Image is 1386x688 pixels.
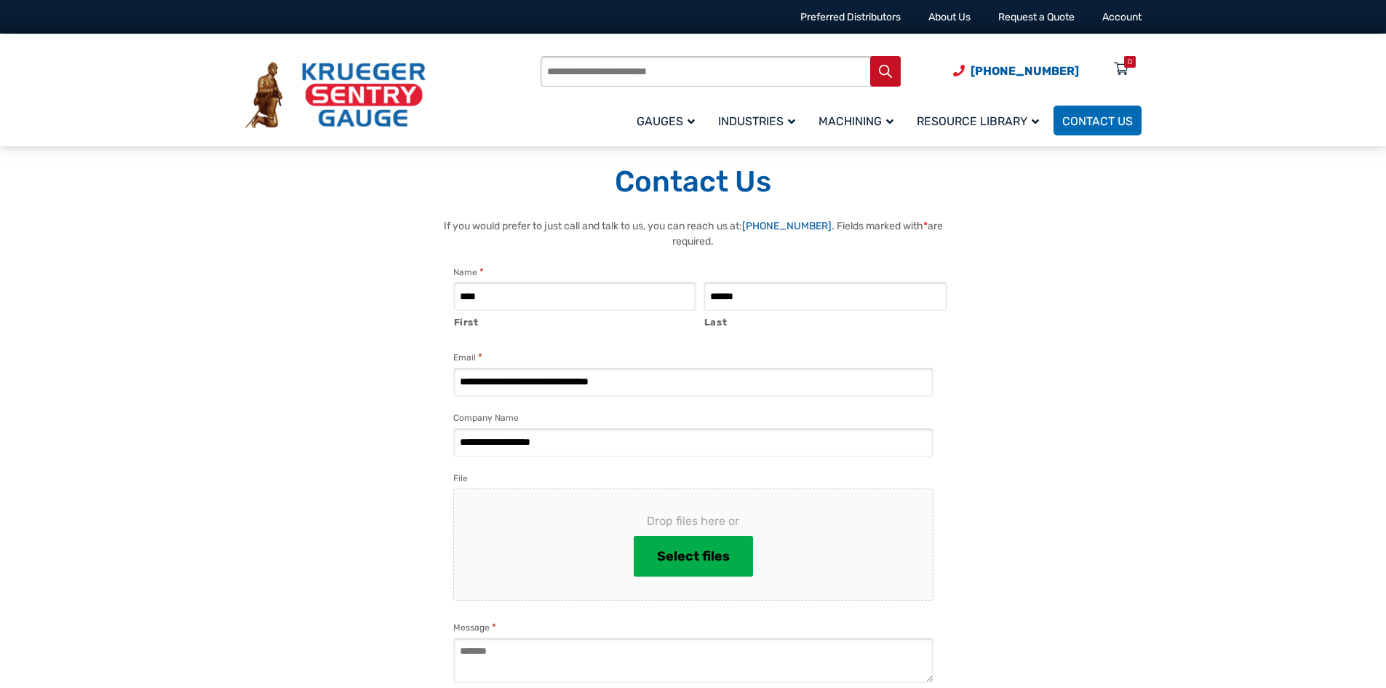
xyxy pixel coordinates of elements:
a: Industries [709,103,810,138]
a: Account [1102,11,1142,23]
div: 0 [1128,56,1132,68]
a: Phone Number (920) 434-8860 [953,62,1079,80]
a: [PHONE_NUMBER] [742,220,832,232]
a: Request a Quote [998,11,1075,23]
label: File [453,471,468,486]
span: Resource Library [917,114,1039,128]
label: First [454,312,697,330]
a: Contact Us [1054,106,1142,135]
a: Preferred Distributors [800,11,901,23]
legend: Name [453,265,484,280]
a: Machining [810,103,908,138]
label: Email [453,350,482,365]
span: [PHONE_NUMBER] [971,64,1079,78]
a: About Us [928,11,971,23]
img: Krueger Sentry Gauge [245,62,426,129]
label: Message [453,620,496,635]
span: Drop files here or [477,513,909,530]
button: select files, file [634,536,753,577]
a: Gauges [628,103,709,138]
span: Industries [718,114,795,128]
p: If you would prefer to just call and talk to us, you can reach us at: . Fields marked with are re... [439,218,948,249]
span: Machining [819,114,893,128]
label: Last [704,312,947,330]
label: Company Name [453,411,519,425]
span: Gauges [637,114,695,128]
span: Contact Us [1062,114,1133,128]
h1: Contact Us [245,164,1142,200]
a: Resource Library [908,103,1054,138]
